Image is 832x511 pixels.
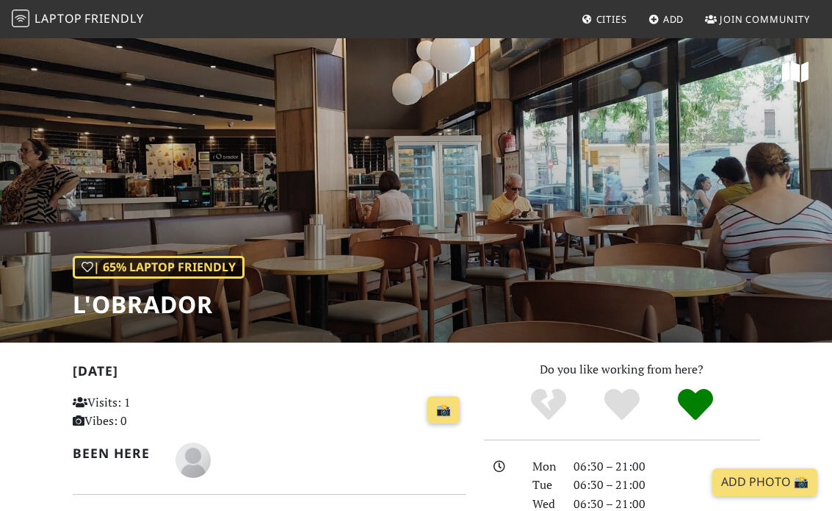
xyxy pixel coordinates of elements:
[663,12,684,26] span: Add
[643,6,690,32] a: Add
[596,12,627,26] span: Cities
[35,10,82,26] span: Laptop
[73,393,192,431] p: Visits: 1 Vibes: 0
[12,7,144,32] a: LaptopFriendly LaptopFriendly
[12,10,29,27] img: LaptopFriendly
[720,12,810,26] span: Join Community
[524,476,565,495] div: Tue
[176,443,211,478] img: blank-535327c66bd565773addf3077783bbfce4b00ec00e9fd257753287c682c7fa38.png
[585,387,659,424] div: Yes
[565,476,769,495] div: 06:30 – 21:00
[427,396,460,424] a: 📸
[524,457,565,476] div: Mon
[73,290,245,318] h1: L'Obrador
[512,387,585,424] div: No
[176,451,211,467] span: Bran P
[699,6,816,32] a: Join Community
[659,387,732,424] div: Definitely!
[73,446,158,461] h2: Been here
[84,10,143,26] span: Friendly
[484,360,760,379] p: Do you like working from here?
[576,6,633,32] a: Cities
[73,363,466,385] h2: [DATE]
[565,457,769,476] div: 06:30 – 21:00
[73,256,245,279] div: | 65% Laptop Friendly
[712,468,817,496] a: Add Photo 📸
